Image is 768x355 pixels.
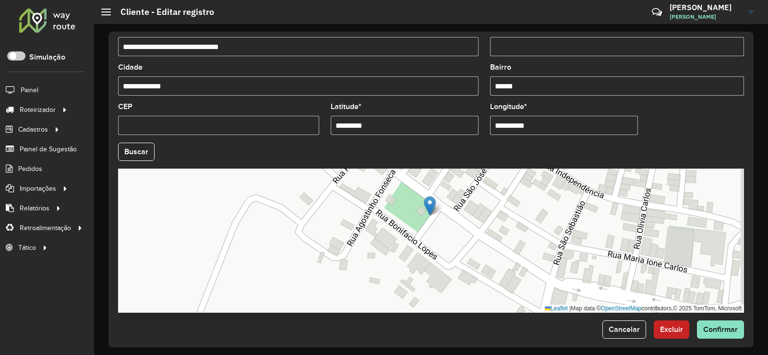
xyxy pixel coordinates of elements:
span: Confirmar [703,325,738,333]
label: Bairro [490,61,511,73]
span: Roteirizador [20,105,56,115]
label: CEP [118,101,132,112]
label: Latitude [331,101,361,112]
a: OpenStreetMap [601,305,642,312]
span: [PERSON_NAME] [670,12,742,21]
button: Confirmar [697,320,744,339]
label: Simulação [29,51,65,63]
h2: Cliente - Editar registro [111,7,214,17]
a: Contato Rápido [647,2,667,23]
button: Cancelar [602,320,646,339]
span: Cancelar [609,325,640,333]
label: Longitude [490,101,527,112]
span: Retroalimentação [20,223,71,233]
label: Cidade [118,61,143,73]
span: Painel de Sugestão [20,144,77,154]
span: | [569,305,571,312]
a: Leaflet [545,305,568,312]
span: Cadastros [18,124,48,135]
img: Marker [424,196,436,216]
span: Pedidos [18,164,42,174]
span: Excluir [660,325,683,333]
span: Importações [20,184,56,194]
span: Relatórios [20,203,49,213]
span: Tático [18,243,36,253]
span: Painel [21,85,38,95]
h3: [PERSON_NAME] [670,3,742,12]
div: Map data © contributors,© 2025 TomTom, Microsoft [542,305,744,313]
button: Buscar [118,143,155,161]
button: Excluir [654,320,689,339]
